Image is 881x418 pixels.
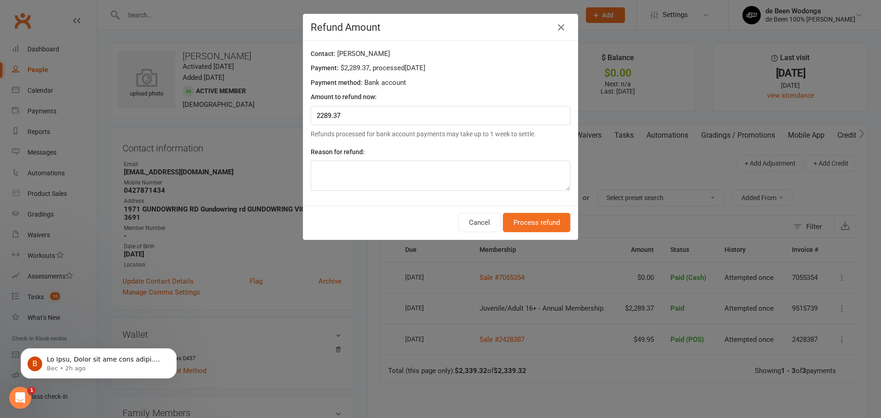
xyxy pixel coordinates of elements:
label: Payment method: [311,78,362,88]
label: Reason for refund: [311,147,365,157]
iframe: Intercom live chat [9,387,31,409]
label: Amount to refund now: [311,92,377,102]
button: Process refund [503,213,570,232]
div: $2,289.37 , processed [DATE] [311,62,570,77]
h4: Refund Amount [311,22,570,33]
div: Bank account [311,77,570,91]
button: Cancel [458,213,501,232]
label: Payment: [311,63,339,73]
iframe: Intercom notifications message [7,329,190,393]
label: Contact: [311,49,335,59]
div: [PERSON_NAME] [311,48,570,62]
div: Refunds processed for bank account payments may take up to 1 week to settle. [311,129,570,139]
a: Close [554,20,569,35]
span: 1 [28,387,35,394]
